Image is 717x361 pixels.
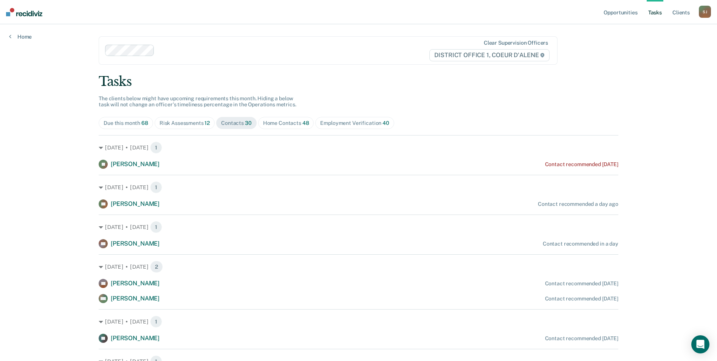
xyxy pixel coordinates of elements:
span: [PERSON_NAME] [111,160,160,168]
a: Home [9,33,32,40]
span: [PERSON_NAME] [111,335,160,342]
div: Tasks [99,74,618,89]
div: [DATE] • [DATE] 1 [99,181,618,193]
span: [PERSON_NAME] [111,240,160,247]
div: Clear supervision officers [484,40,548,46]
div: Contact recommended in a day [543,241,618,247]
span: 1 [150,221,162,233]
div: [DATE] • [DATE] 2 [99,261,618,273]
span: 40 [383,120,389,126]
div: Contact recommended [DATE] [545,335,618,342]
div: Contact recommended a day ago [538,201,618,207]
div: [DATE] • [DATE] 1 [99,221,618,233]
button: SJ [699,6,711,18]
img: Recidiviz [6,8,42,16]
div: Home Contacts [263,120,309,126]
div: Contact recommended [DATE] [545,161,618,168]
span: 30 [245,120,252,126]
span: [PERSON_NAME] [111,280,160,287]
span: 1 [150,316,162,328]
span: 48 [302,120,309,126]
div: Due this month [104,120,148,126]
span: 2 [150,261,163,273]
div: Open Intercom Messenger [691,335,709,353]
span: [PERSON_NAME] [111,295,160,302]
div: Employment Verification [320,120,389,126]
div: [DATE] • [DATE] 1 [99,316,618,328]
span: The clients below might have upcoming requirements this month. Hiding a below task will not chang... [99,95,296,108]
div: Contacts [221,120,252,126]
div: [DATE] • [DATE] 1 [99,142,618,154]
span: [PERSON_NAME] [111,200,160,207]
div: Risk Assessments [160,120,210,126]
div: S J [699,6,711,18]
span: 12 [204,120,210,126]
span: DISTRICT OFFICE 1, COEUR D'ALENE [429,49,550,61]
span: 68 [141,120,148,126]
div: Contact recommended [DATE] [545,296,618,302]
span: 1 [150,142,162,154]
div: Contact recommended [DATE] [545,280,618,287]
span: 1 [150,181,162,193]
